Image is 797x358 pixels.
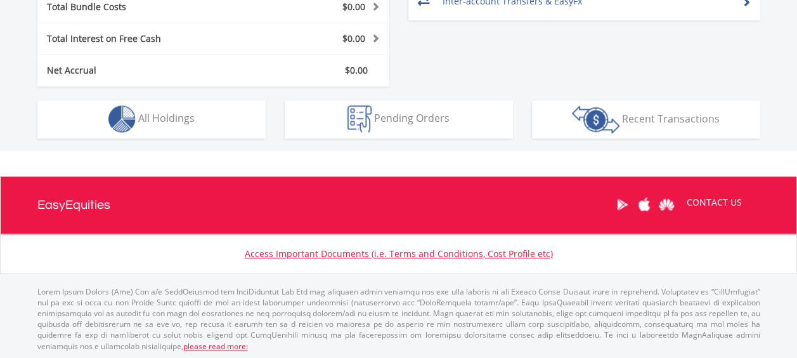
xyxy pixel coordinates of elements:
p: Lorem Ipsum Dolors (Ame) Con a/e SeddOeiusmod tem InciDiduntut Lab Etd mag aliquaen admin veniamq... [37,286,760,352]
a: Google Play [611,185,633,224]
span: $0.00 [342,32,365,44]
div: Total Bundle Costs [37,1,243,13]
img: transactions-zar-wht.png [572,105,619,133]
span: All Holdings [138,111,195,125]
span: Pending Orders [374,111,450,125]
span: $0.00 [342,1,365,13]
button: Recent Transactions [532,100,760,138]
button: All Holdings [37,100,266,138]
button: Pending Orders [285,100,513,138]
a: Access Important Documents (i.e. Terms and Conditions, Cost Profile etc) [245,248,553,260]
span: Recent Transactions [622,111,720,125]
a: please read more: [183,341,248,352]
img: pending_instructions-wht.png [347,105,372,133]
a: EasyEquities [37,176,110,234]
div: Total Interest on Free Cash [37,32,243,45]
span: $0.00 [345,64,368,76]
img: holdings-wht.png [108,105,136,133]
a: CONTACT US [678,185,751,220]
a: Apple [633,185,656,224]
div: Net Accrual [37,64,243,77]
a: Huawei [656,185,678,224]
